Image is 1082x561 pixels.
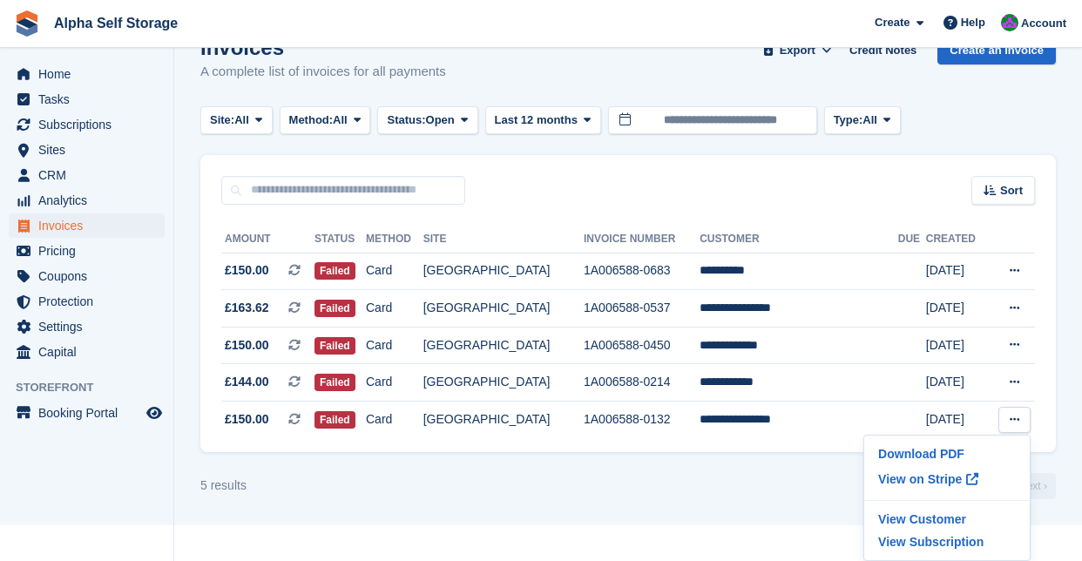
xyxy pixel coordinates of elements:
[225,410,269,429] span: £150.00
[225,336,269,355] span: £150.00
[38,239,143,263] span: Pricing
[842,36,923,64] a: Credit Notes
[234,112,249,129] span: All
[38,340,143,364] span: Capital
[584,364,700,402] td: 1A006588-0214
[314,300,355,317] span: Failed
[871,443,1023,465] a: Download PDF
[423,290,584,328] td: [GEOGRAPHIC_DATA]
[485,106,601,135] button: Last 12 months
[1001,14,1018,31] img: James Bambury
[9,239,165,263] a: menu
[495,112,578,129] span: Last 12 months
[221,226,314,253] th: Amount
[14,10,40,37] img: stora-icon-8386f47178a22dfd0bd8f6a31ec36ba5ce8667c1dd55bd0f319d3a0aa187defe.svg
[9,264,165,288] a: menu
[1011,473,1056,499] a: Next
[289,112,334,129] span: Method:
[366,253,423,290] td: Card
[38,188,143,213] span: Analytics
[9,314,165,339] a: menu
[314,374,355,391] span: Failed
[9,87,165,112] a: menu
[871,531,1023,553] a: View Subscription
[871,508,1023,531] a: View Customer
[780,42,815,59] span: Export
[38,112,143,137] span: Subscriptions
[9,340,165,364] a: menu
[1021,15,1066,32] span: Account
[16,379,173,396] span: Storefront
[584,327,700,364] td: 1A006588-0450
[700,226,898,253] th: Customer
[225,299,269,317] span: £163.62
[366,290,423,328] td: Card
[423,364,584,402] td: [GEOGRAPHIC_DATA]
[423,253,584,290] td: [GEOGRAPHIC_DATA]
[225,373,269,391] span: £144.00
[584,290,700,328] td: 1A006588-0537
[38,264,143,288] span: Coupons
[210,112,234,129] span: Site:
[38,314,143,339] span: Settings
[423,327,584,364] td: [GEOGRAPHIC_DATA]
[9,62,165,86] a: menu
[9,213,165,238] a: menu
[333,112,348,129] span: All
[38,213,143,238] span: Invoices
[961,14,985,31] span: Help
[366,364,423,402] td: Card
[937,36,1056,64] a: Create an Invoice
[1000,182,1023,199] span: Sort
[862,112,877,129] span: All
[9,112,165,137] a: menu
[423,402,584,438] td: [GEOGRAPHIC_DATA]
[926,253,989,290] td: [DATE]
[144,402,165,423] a: Preview store
[426,112,455,129] span: Open
[926,290,989,328] td: [DATE]
[225,261,269,280] span: £150.00
[38,163,143,187] span: CRM
[9,138,165,162] a: menu
[38,289,143,314] span: Protection
[875,14,910,31] span: Create
[38,138,143,162] span: Sites
[759,36,835,64] button: Export
[834,112,863,129] span: Type:
[366,402,423,438] td: Card
[38,87,143,112] span: Tasks
[38,401,143,425] span: Booking Portal
[314,226,366,253] th: Status
[9,401,165,425] a: menu
[423,226,584,253] th: Site
[314,411,355,429] span: Failed
[926,364,989,402] td: [DATE]
[200,477,247,495] div: 5 results
[200,62,446,82] p: A complete list of invoices for all payments
[314,262,355,280] span: Failed
[377,106,477,135] button: Status: Open
[926,402,989,438] td: [DATE]
[584,226,700,253] th: Invoice Number
[280,106,371,135] button: Method: All
[314,337,355,355] span: Failed
[47,9,185,37] a: Alpha Self Storage
[366,226,423,253] th: Method
[584,253,700,290] td: 1A006588-0683
[824,106,901,135] button: Type: All
[898,226,926,253] th: Due
[9,188,165,213] a: menu
[366,327,423,364] td: Card
[38,62,143,86] span: Home
[584,402,700,438] td: 1A006588-0132
[200,36,446,59] h1: Invoices
[871,465,1023,493] a: View on Stripe
[200,106,273,135] button: Site: All
[387,112,425,129] span: Status:
[9,289,165,314] a: menu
